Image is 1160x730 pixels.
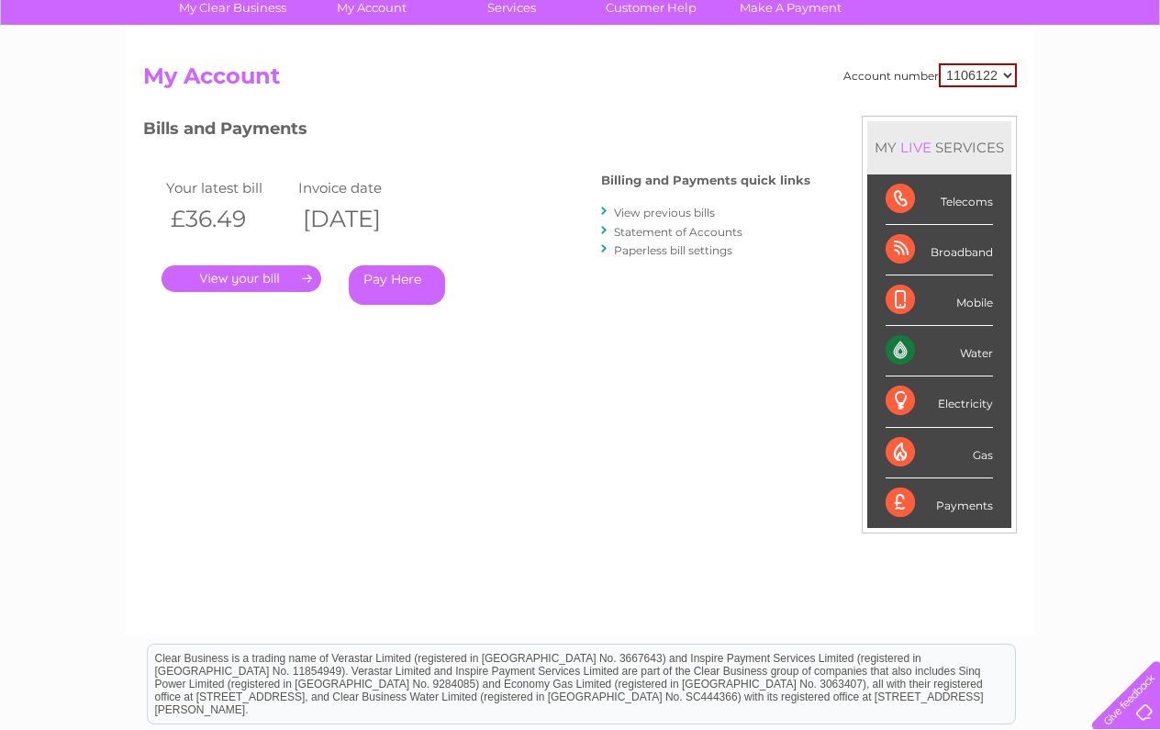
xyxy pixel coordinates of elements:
a: Energy [883,78,923,92]
div: LIVE [897,139,935,156]
a: Water [837,78,872,92]
a: Log out [1099,78,1143,92]
a: Contact [1038,78,1083,92]
h2: My Account [143,63,1017,98]
a: Blog [1000,78,1027,92]
a: View previous bills [614,206,715,219]
div: Gas [886,428,993,478]
a: Telecoms [934,78,989,92]
div: Electricity [886,376,993,427]
div: MY SERVICES [867,121,1011,174]
div: Clear Business is a trading name of Verastar Limited (registered in [GEOGRAPHIC_DATA] No. 3667643... [148,10,1015,89]
div: Mobile [886,275,993,326]
div: Water [886,326,993,376]
td: Your latest bill [162,175,294,200]
a: Paperless bill settings [614,243,732,257]
a: . [162,265,321,292]
div: Payments [886,478,993,528]
h3: Bills and Payments [143,116,810,148]
h4: Billing and Payments quick links [601,174,810,187]
div: Account number [843,63,1017,87]
div: Broadband [886,225,993,275]
th: [DATE] [294,200,426,238]
img: logo.png [40,48,134,104]
a: Statement of Accounts [614,225,742,239]
a: Pay Here [349,265,445,305]
a: 0333 014 3131 [814,9,941,32]
th: £36.49 [162,200,294,238]
td: Invoice date [294,175,426,200]
div: Telecoms [886,174,993,225]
